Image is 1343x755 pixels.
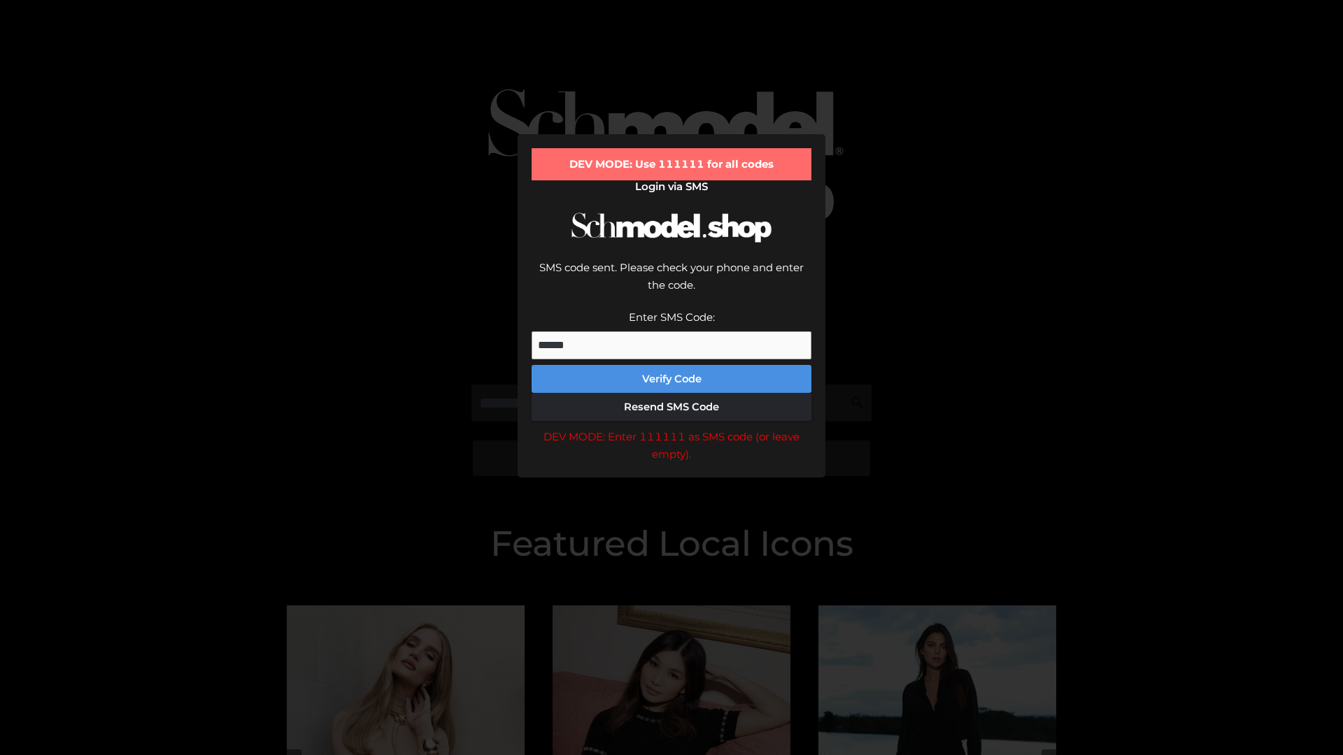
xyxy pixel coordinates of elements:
button: Verify Code [532,365,811,393]
label: Enter SMS Code: [629,310,715,324]
div: SMS code sent. Please check your phone and enter the code. [532,259,811,308]
button: Resend SMS Code [532,393,811,421]
img: Schmodel Logo [567,200,776,255]
h2: Login via SMS [532,180,811,193]
div: DEV MODE: Enter 111111 as SMS code (or leave empty). [532,428,811,463]
div: DEV MODE: Use 111111 for all codes [532,148,811,180]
